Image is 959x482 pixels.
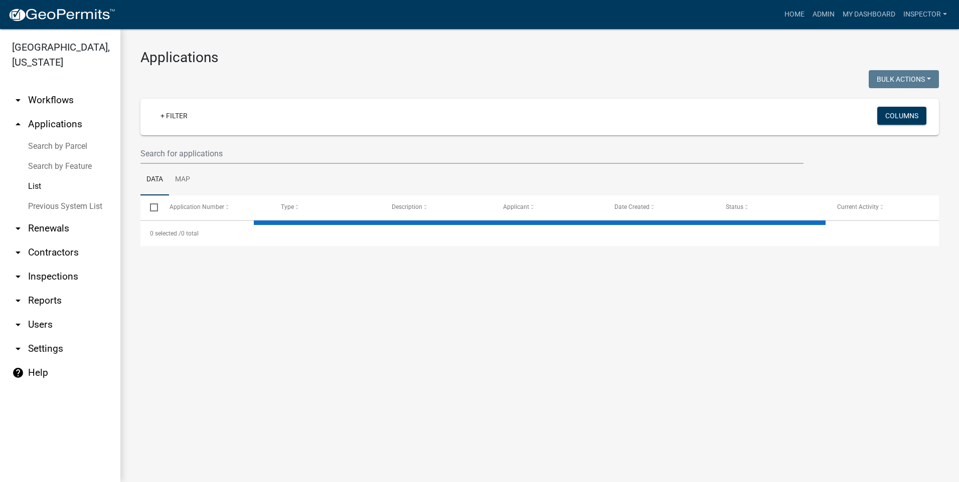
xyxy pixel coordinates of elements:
[150,230,181,237] span: 0 selected /
[170,203,224,210] span: Application Number
[12,295,24,307] i: arrow_drop_down
[382,195,494,219] datatable-header-cell: Description
[899,5,951,24] a: Inspector
[12,94,24,106] i: arrow_drop_down
[780,5,809,24] a: Home
[140,221,939,246] div: 0 total
[281,203,294,210] span: Type
[877,107,926,125] button: Columns
[12,367,24,379] i: help
[12,222,24,234] i: arrow_drop_down
[828,195,939,219] datatable-header-cell: Current Activity
[503,203,529,210] span: Applicant
[12,271,24,283] i: arrow_drop_down
[140,164,169,196] a: Data
[12,319,24,331] i: arrow_drop_down
[392,203,422,210] span: Description
[140,49,939,66] h3: Applications
[140,143,804,164] input: Search for applications
[12,247,24,259] i: arrow_drop_down
[159,195,271,219] datatable-header-cell: Application Number
[12,343,24,355] i: arrow_drop_down
[716,195,828,219] datatable-header-cell: Status
[140,195,159,219] datatable-header-cell: Select
[839,5,899,24] a: My Dashboard
[809,5,839,24] a: Admin
[726,203,743,210] span: Status
[494,195,605,219] datatable-header-cell: Applicant
[169,164,196,196] a: Map
[837,203,879,210] span: Current Activity
[869,70,939,88] button: Bulk Actions
[271,195,382,219] datatable-header-cell: Type
[12,118,24,130] i: arrow_drop_up
[605,195,716,219] datatable-header-cell: Date Created
[152,107,196,125] a: + Filter
[614,203,650,210] span: Date Created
